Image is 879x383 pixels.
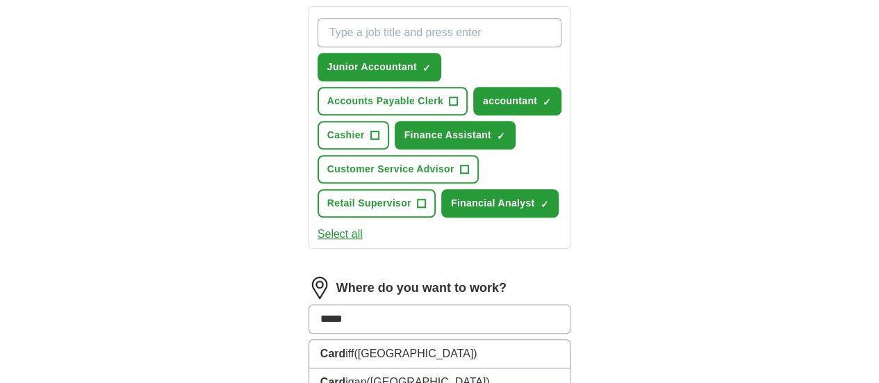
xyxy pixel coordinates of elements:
img: location.png [309,277,331,299]
input: Type a job title and press enter [318,18,562,47]
span: Customer Service Advisor [327,162,454,177]
span: Retail Supervisor [327,196,411,211]
button: Select all [318,226,363,243]
span: Accounts Payable Clerk [327,94,443,108]
span: ✓ [540,199,548,210]
button: Customer Service Advisor [318,155,479,184]
span: ([GEOGRAPHIC_DATA]) [354,348,477,359]
button: accountant✓ [473,87,561,115]
span: Finance Assistant [404,128,491,142]
button: Cashier [318,121,389,149]
span: accountant [483,94,537,108]
span: ✓ [497,131,505,142]
button: Accounts Payable Clerk [318,87,468,115]
label: Where do you want to work? [336,279,507,298]
span: Cashier [327,128,365,142]
span: Junior Accountant [327,60,417,74]
button: Retail Supervisor [318,189,436,218]
span: ✓ [422,63,431,74]
strong: Card [320,348,345,359]
span: Financial Analyst [451,196,535,211]
button: Junior Accountant✓ [318,53,441,81]
button: Finance Assistant✓ [395,121,516,149]
button: Financial Analyst✓ [441,189,559,218]
li: iff [309,340,570,368]
span: ✓ [543,97,551,108]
